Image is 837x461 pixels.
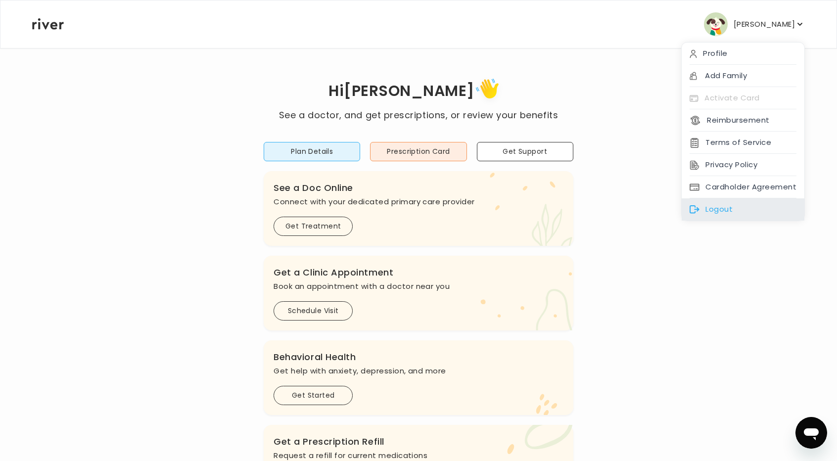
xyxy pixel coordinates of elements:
[279,75,558,108] h1: Hi [PERSON_NAME]
[704,12,728,36] img: user avatar
[264,142,360,161] button: Plan Details
[477,142,573,161] button: Get Support
[690,113,769,127] button: Reimbursement
[274,266,563,279] h3: Get a Clinic Appointment
[274,181,563,195] h3: See a Doc Online
[274,301,353,321] button: Schedule Visit
[682,87,804,109] div: Activate Card
[682,154,804,176] div: Privacy Policy
[279,108,558,122] p: See a doctor, and get prescriptions, or review your benefits
[274,364,563,378] p: Get help with anxiety, depression, and more
[274,217,353,236] button: Get Treatment
[682,132,804,154] div: Terms of Service
[274,279,563,293] p: Book an appointment with a doctor near you
[795,417,827,449] iframe: Button to launch messaging window
[274,435,563,449] h3: Get a Prescription Refill
[734,17,795,31] p: [PERSON_NAME]
[274,386,353,405] button: Get Started
[682,43,804,65] div: Profile
[274,350,563,364] h3: Behavioral Health
[682,65,804,87] div: Add Family
[704,12,805,36] button: user avatar[PERSON_NAME]
[370,142,466,161] button: Prescription Card
[274,195,563,209] p: Connect with your dedicated primary care provider
[682,176,804,198] div: Cardholder Agreement
[682,198,804,221] div: Logout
